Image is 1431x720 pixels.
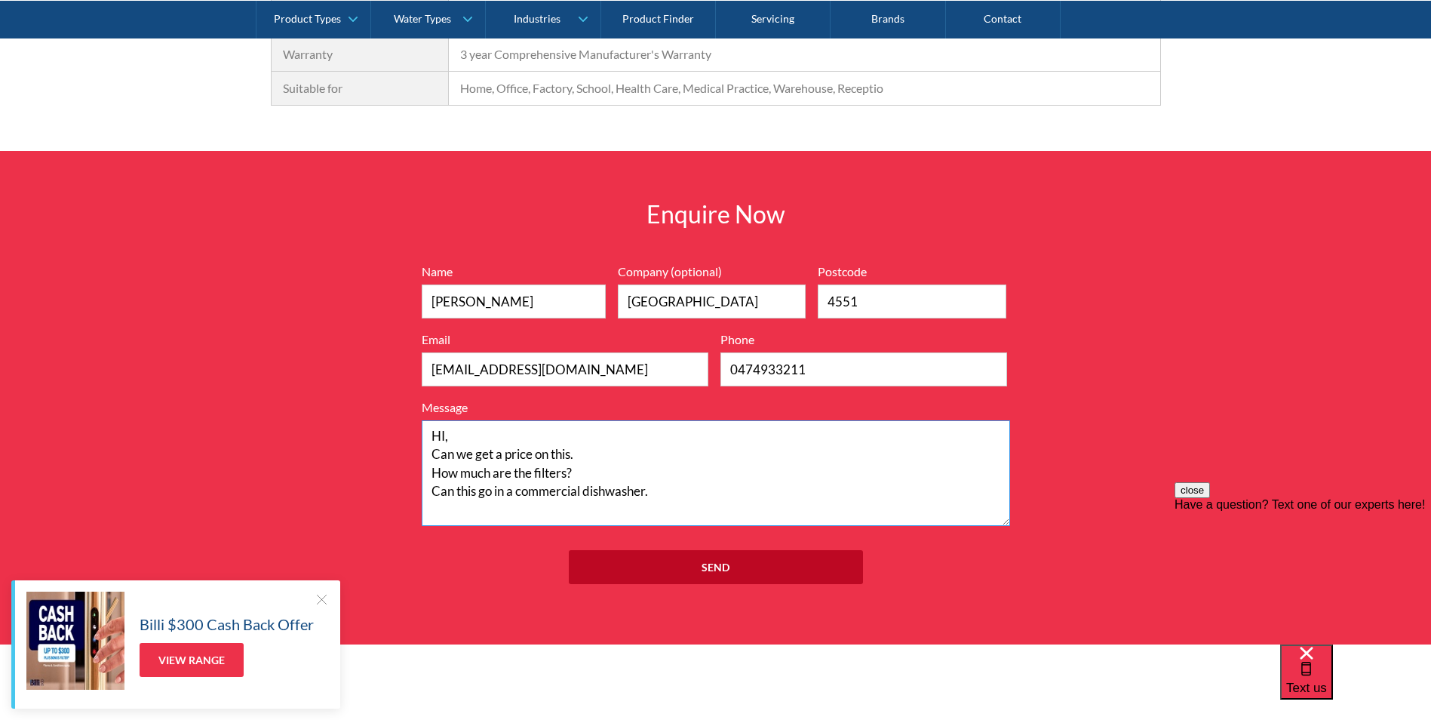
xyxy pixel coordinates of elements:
[422,398,1010,417] label: Message
[1280,645,1431,720] iframe: podium webchat widget bubble
[514,12,560,25] div: Industries
[818,263,1006,281] label: Postcode
[422,331,708,349] label: Email
[720,331,1007,349] label: Phone
[26,592,124,690] img: Billi $300 Cash Back Offer
[1175,482,1431,663] iframe: podium webchat widget prompt
[569,550,863,584] input: Send
[283,45,438,63] div: Warranty
[422,263,606,281] label: Name
[394,12,451,25] div: Water Types
[140,643,244,677] a: View Range
[460,79,1148,97] div: Home, Office, Factory, School, Health Care, Medical Practice, Warehouse, Receptio
[414,263,1018,599] form: Full Width Form
[274,12,341,25] div: Product Types
[460,45,1148,63] div: 3 year Comprehensive Manufacturer's Warranty
[283,79,438,97] div: Suitable for
[497,196,935,232] h2: Enquire Now
[618,263,806,281] label: Company (optional)
[140,613,314,635] h5: Billi $300 Cash Back Offer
